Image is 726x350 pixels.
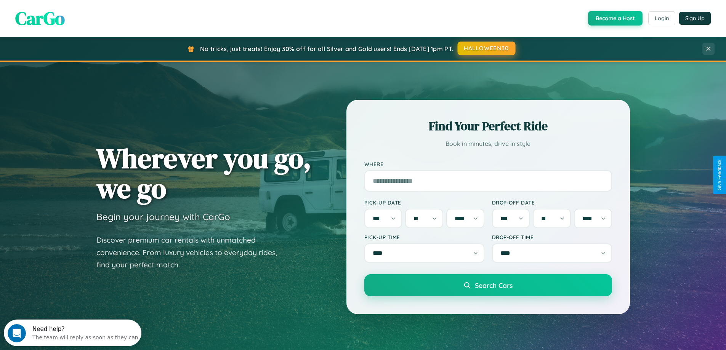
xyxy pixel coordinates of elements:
[588,11,643,26] button: Become a Host
[3,3,142,24] div: Open Intercom Messenger
[458,42,516,55] button: HALLOWEEN30
[96,234,287,271] p: Discover premium car rentals with unmatched convenience. From luxury vehicles to everyday rides, ...
[200,45,453,53] span: No tricks, just treats! Enjoy 30% off for all Silver and Gold users! Ends [DATE] 1pm PT.
[648,11,675,25] button: Login
[492,199,612,206] label: Drop-off Date
[364,234,484,240] label: Pick-up Time
[475,281,513,289] span: Search Cars
[29,6,135,13] div: Need help?
[8,324,26,342] iframe: Intercom live chat
[96,143,311,203] h1: Wherever you go, we go
[4,320,141,346] iframe: Intercom live chat discovery launcher
[492,234,612,240] label: Drop-off Time
[364,274,612,296] button: Search Cars
[679,12,711,25] button: Sign Up
[96,211,230,222] h3: Begin your journey with CarGo
[29,13,135,21] div: The team will reply as soon as they can
[364,118,612,134] h2: Find Your Perfect Ride
[15,6,65,31] span: CarGo
[364,199,484,206] label: Pick-up Date
[364,161,612,167] label: Where
[364,138,612,149] p: Book in minutes, drive in style
[717,160,722,190] div: Give Feedback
